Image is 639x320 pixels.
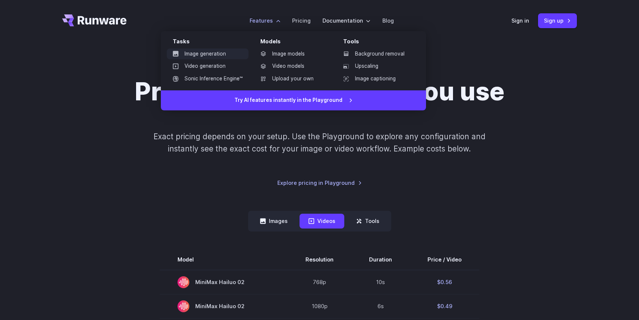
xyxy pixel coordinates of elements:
th: Price / Video [410,249,479,270]
a: Go to / [62,14,126,26]
div: Models [260,37,331,49]
a: Image captioning [337,73,414,84]
a: Video models [254,61,331,72]
a: Upload your own [254,73,331,84]
a: Sonic Inference Engine™ [167,73,248,84]
span: MiniMax Hailuo 02 [177,276,270,288]
td: 768p [288,270,351,294]
th: Duration [351,249,410,270]
a: Background removal [337,49,414,60]
a: Video generation [167,61,248,72]
label: Documentation [322,16,371,25]
a: Upscaling [337,61,414,72]
div: Tools [343,37,414,49]
td: 1080p [288,294,351,318]
h1: Pricing based on what you use [135,77,504,107]
td: $0.49 [410,294,479,318]
td: $0.56 [410,270,479,294]
a: Pricing [292,16,311,25]
p: Exact pricing depends on your setup. Use the Playground to explore any configuration and instantl... [139,130,500,155]
a: Sign up [538,13,577,28]
a: Image generation [167,49,248,60]
a: Image models [254,49,331,60]
button: Tools [347,214,388,228]
div: Tasks [173,37,248,49]
a: Sign in [511,16,529,25]
a: Blog [382,16,394,25]
a: Try AI features instantly in the Playground [161,90,426,110]
button: Videos [300,214,344,228]
label: Features [250,16,280,25]
a: Explore pricing in Playground [277,179,362,187]
th: Resolution [288,249,351,270]
span: MiniMax Hailuo 02 [177,300,270,312]
button: Images [251,214,297,228]
td: 6s [351,294,410,318]
td: 10s [351,270,410,294]
th: Model [160,249,288,270]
